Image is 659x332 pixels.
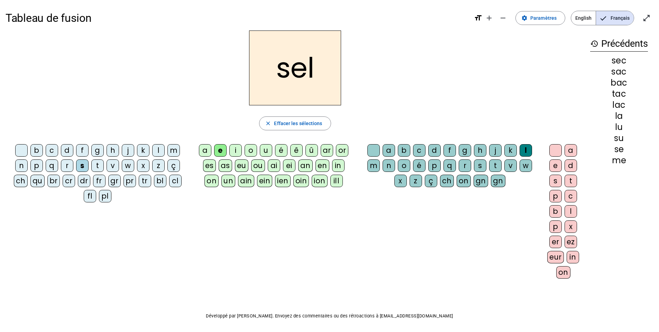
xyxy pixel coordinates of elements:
mat-icon: close [265,120,271,126]
div: b [398,144,410,157]
div: un [221,175,235,187]
button: Effacer les sélections [259,116,331,130]
div: m [367,159,380,172]
div: lu [590,123,648,131]
div: r [61,159,73,172]
div: u [260,144,272,157]
div: a [565,144,577,157]
div: sac [590,68,648,76]
div: g [459,144,471,157]
div: in [332,159,345,172]
div: ç [425,175,437,187]
div: k [504,144,517,157]
div: é [275,144,287,157]
h2: sel [249,30,341,105]
div: gr [108,175,121,187]
div: ai [268,159,280,172]
div: é [413,159,425,172]
div: ien [275,175,291,187]
div: ez [565,236,577,248]
div: ein [257,175,273,187]
div: ion [312,175,328,187]
div: p [30,159,43,172]
div: q [46,159,58,172]
div: or [336,144,348,157]
div: fr [93,175,106,187]
div: an [298,159,313,172]
div: g [91,144,104,157]
div: t [91,159,104,172]
div: x [137,159,149,172]
div: tr [139,175,151,187]
div: t [565,175,577,187]
div: a [383,144,395,157]
div: p [428,159,441,172]
div: s [76,159,89,172]
div: ill [330,175,343,187]
div: p [549,220,562,233]
div: s [549,175,562,187]
div: d [565,159,577,172]
div: v [504,159,517,172]
div: ch [440,175,454,187]
div: h [107,144,119,157]
div: oin [293,175,309,187]
div: k [137,144,149,157]
div: ç [167,159,180,172]
div: en [315,159,329,172]
div: dr [78,175,90,187]
div: b [30,144,43,157]
div: on [204,175,219,187]
div: gn [491,175,505,187]
div: on [457,175,471,187]
div: as [219,159,232,172]
button: Augmenter la taille de la police [482,11,496,25]
div: c [46,144,58,157]
div: p [549,190,562,202]
div: d [61,144,73,157]
mat-icon: open_in_full [642,14,651,22]
div: eu [235,159,248,172]
div: ou [251,159,265,172]
div: ch [14,175,28,187]
div: s [474,159,486,172]
div: w [520,159,532,172]
div: n [383,159,395,172]
div: e [214,144,227,157]
div: la [590,112,648,120]
div: d [428,144,441,157]
div: z [152,159,165,172]
mat-icon: format_size [474,14,482,22]
div: r [459,159,471,172]
span: Paramètres [530,14,557,22]
div: c [413,144,425,157]
mat-button-toggle-group: Language selection [571,11,634,25]
div: pr [123,175,136,187]
div: ei [283,159,295,172]
div: f [443,144,456,157]
div: lac [590,101,648,109]
div: on [556,266,570,279]
div: l [520,144,532,157]
div: q [443,159,456,172]
div: m [167,144,180,157]
div: v [107,159,119,172]
button: Paramètres [515,11,565,25]
div: cl [169,175,182,187]
div: û [305,144,318,157]
mat-icon: add [485,14,493,22]
div: b [549,205,562,218]
span: English [571,11,596,25]
div: a [199,144,211,157]
div: z [410,175,422,187]
mat-icon: remove [499,14,507,22]
div: er [549,236,562,248]
div: x [565,220,577,233]
mat-icon: history [590,40,598,48]
div: l [152,144,165,157]
div: cr [63,175,75,187]
div: c [565,190,577,202]
div: tac [590,90,648,98]
div: es [203,159,216,172]
span: Français [596,11,634,25]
